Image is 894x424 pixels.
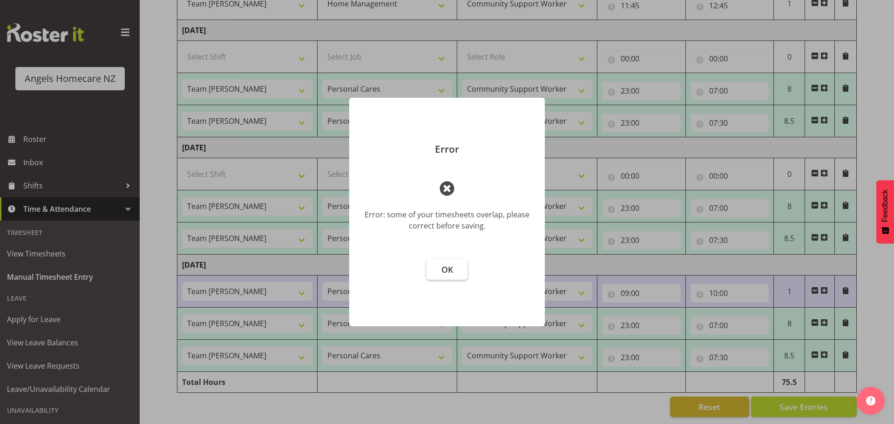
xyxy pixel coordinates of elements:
button: OK [427,259,467,280]
button: Feedback - Show survey [876,180,894,243]
div: Error: some of your timesheets overlap, please correct before saving. [363,209,531,231]
img: help-xxl-2.png [866,396,875,405]
span: Feedback [881,189,889,222]
p: Error [359,144,535,154]
span: OK [441,264,453,275]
